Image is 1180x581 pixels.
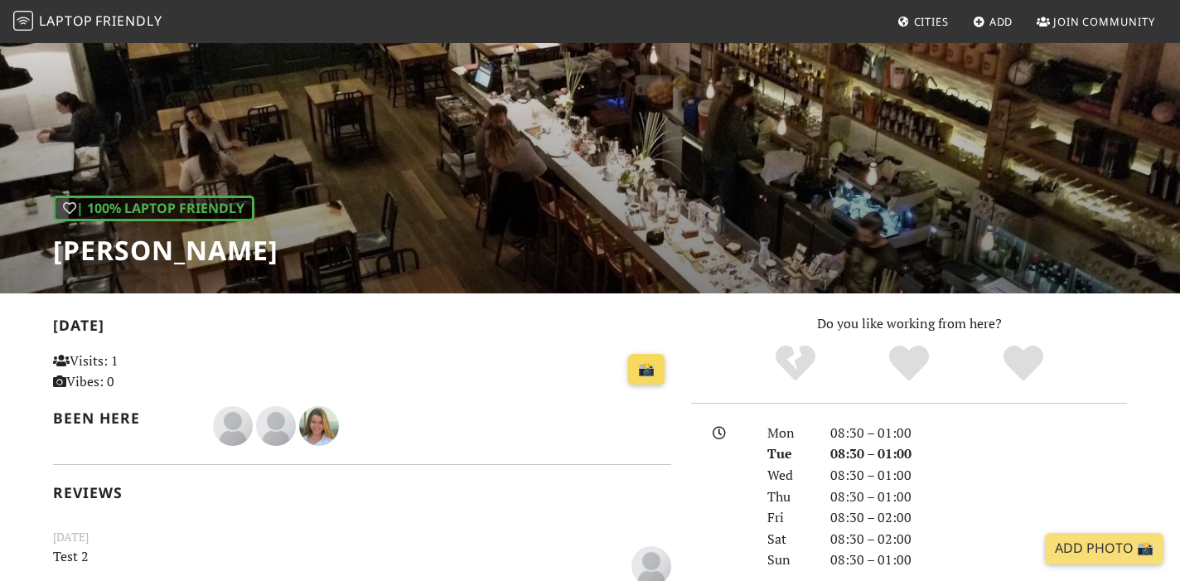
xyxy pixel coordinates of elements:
[53,317,671,341] h2: [DATE]
[820,423,1137,444] div: 08:30 – 01:00
[1053,14,1155,29] span: Join Community
[738,343,853,385] div: No
[13,11,33,31] img: LaptopFriendly
[53,235,278,266] h1: [PERSON_NAME]
[757,465,820,487] div: Wed
[852,343,966,385] div: Yes
[691,313,1127,335] p: Do you like working from here?
[820,529,1137,550] div: 08:30 – 02:00
[891,7,955,36] a: Cities
[757,507,820,529] div: Fri
[299,406,339,446] img: 1408-sofija.jpg
[757,423,820,444] div: Mon
[820,507,1137,529] div: 08:30 – 02:00
[213,406,253,446] img: blank-535327c66bd565773addf3077783bbfce4b00ec00e9fd257753287c682c7fa38.png
[966,7,1020,36] a: Add
[53,484,671,501] h2: Reviews
[989,14,1013,29] span: Add
[39,12,93,30] span: Laptop
[1030,7,1162,36] a: Join Community
[53,196,254,222] div: | 100% Laptop Friendly
[820,487,1137,508] div: 08:30 – 01:00
[820,465,1137,487] div: 08:30 – 01:00
[631,555,671,574] span: Leon Demeijer
[757,487,820,508] div: Thu
[914,14,949,29] span: Cities
[256,406,296,446] img: blank-535327c66bd565773addf3077783bbfce4b00ec00e9fd257753287c682c7fa38.png
[43,528,681,546] small: [DATE]
[628,354,665,385] a: 📸
[757,529,820,550] div: Sat
[966,343,1081,385] div: Definitely!
[53,409,193,427] h2: Been here
[299,415,339,433] span: Sofija Petrović
[213,415,256,433] span: Joaquin Molina
[95,12,162,30] span: Friendly
[820,550,1137,571] div: 08:30 – 01:00
[1045,533,1163,564] a: Add Photo 📸
[13,7,162,36] a: LaptopFriendly LaptopFriendly
[820,443,1137,465] div: 08:30 – 01:00
[53,351,246,393] p: Visits: 1 Vibes: 0
[757,443,820,465] div: Tue
[256,415,299,433] span: Leon Demeijer
[757,550,820,571] div: Sun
